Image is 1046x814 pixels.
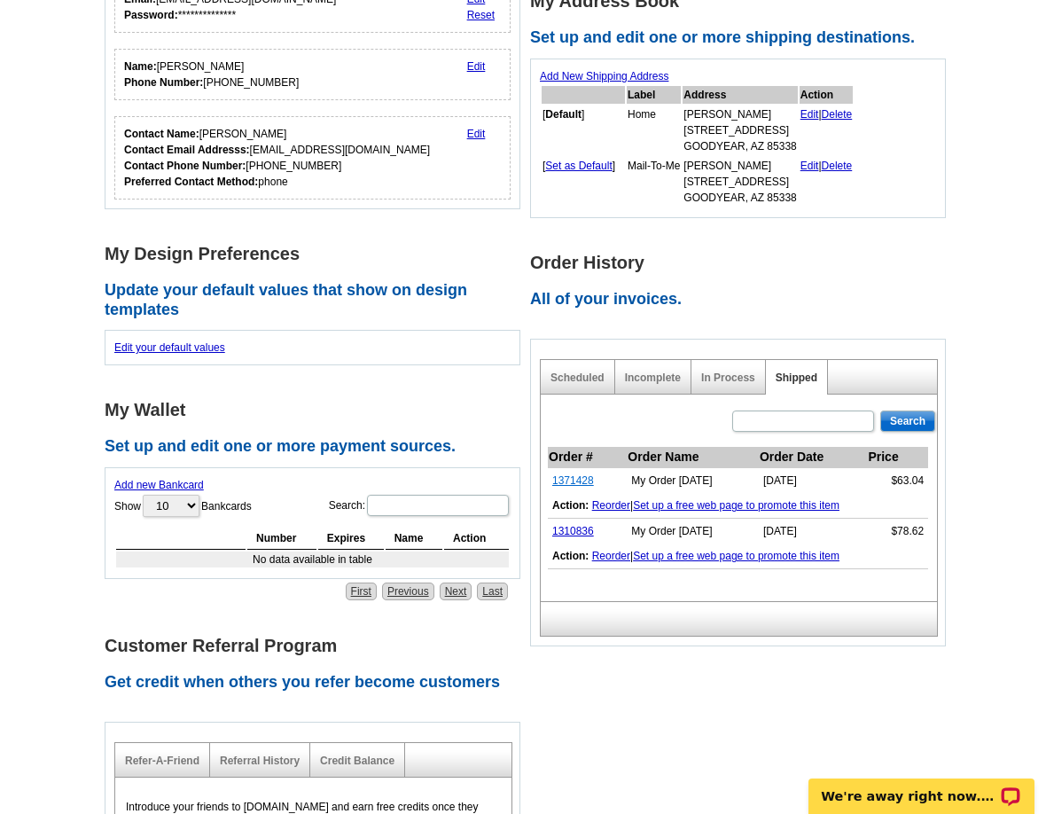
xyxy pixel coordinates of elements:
strong: Password: [124,9,178,21]
td: | [800,106,854,155]
a: Reorder [592,499,630,512]
td: No data available in table [116,552,509,567]
th: Order Name [627,447,759,468]
a: Referral History [220,755,300,767]
div: Who should we contact regarding order issues? [114,116,511,200]
h1: Customer Referral Program [105,637,530,655]
a: Incomplete [625,372,681,384]
td: [PERSON_NAME] [STREET_ADDRESS] GOODYEAR, AZ 85338 [683,157,797,207]
th: Address [683,86,797,104]
h1: Order History [530,254,956,272]
strong: Preferred Contact Method: [124,176,258,188]
a: Set up a free web page to promote this item [633,499,839,512]
b: Action: [552,550,589,562]
td: [DATE] [759,519,867,544]
td: [DATE] [759,468,867,494]
a: Previous [382,583,434,600]
a: Edit your default values [114,341,225,354]
th: Expires [318,528,384,550]
div: [PERSON_NAME] [PHONE_NUMBER] [124,59,299,90]
b: Default [545,108,582,121]
strong: Contact Email Addresss: [124,144,250,156]
a: 1310836 [552,525,594,537]
td: Mail-To-Me [627,157,681,207]
h2: Get credit when others you refer become customers [105,673,530,693]
a: Edit [800,108,819,121]
th: Action [800,86,854,104]
a: Shipped [776,372,817,384]
a: 1371428 [552,474,594,487]
div: Your personal details. [114,49,511,100]
th: Order Date [759,447,867,468]
a: Refer-A-Friend [125,755,199,767]
strong: Contact Name: [124,128,199,140]
label: Show Bankcards [114,493,252,519]
strong: Contact Phone Number: [124,160,246,172]
td: My Order [DATE] [627,519,759,544]
a: Credit Balance [320,755,394,767]
input: Search [880,411,935,432]
td: | [800,157,854,207]
input: Search: [367,495,509,516]
a: Add new Bankcard [114,479,204,491]
th: Action [444,528,509,550]
td: | [548,544,928,569]
a: Add New Shipping Address [540,70,668,82]
strong: Name: [124,60,157,73]
a: Set as Default [545,160,612,172]
select: ShowBankcards [143,495,199,517]
label: Search: [329,493,511,518]
h2: Update your default values that show on design templates [105,281,530,319]
a: Delete [822,160,853,172]
b: Action: [552,499,589,512]
h2: Set up and edit one or more payment sources. [105,437,530,457]
a: Edit [800,160,819,172]
a: In Process [701,372,755,384]
a: Scheduled [550,372,605,384]
th: Label [627,86,681,104]
th: Number [247,528,316,550]
h2: All of your invoices. [530,290,956,309]
h2: Set up and edit one or more shipping destinations. [530,28,956,48]
a: Next [440,583,472,600]
strong: Phone Number: [124,76,203,89]
div: [PERSON_NAME] [EMAIL_ADDRESS][DOMAIN_NAME] [PHONE_NUMBER] phone [124,126,430,190]
th: Name [386,528,442,550]
td: [ ] [542,106,625,155]
a: Last [477,583,508,600]
th: Price [867,447,928,468]
td: $78.62 [867,519,928,544]
a: Delete [822,108,853,121]
td: [PERSON_NAME] [STREET_ADDRESS] GOODYEAR, AZ 85338 [683,106,797,155]
a: Set up a free web page to promote this item [633,550,839,562]
a: Reset [467,9,495,21]
td: Home [627,106,681,155]
a: Edit [467,128,486,140]
a: Edit [467,60,486,73]
a: First [346,583,377,600]
td: | [548,493,928,519]
td: My Order [DATE] [627,468,759,494]
h1: My Design Preferences [105,245,530,263]
td: [ ] [542,157,625,207]
iframe: LiveChat chat widget [797,758,1046,814]
a: Reorder [592,550,630,562]
th: Order # [548,447,627,468]
h1: My Wallet [105,401,530,419]
td: $63.04 [867,468,928,494]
